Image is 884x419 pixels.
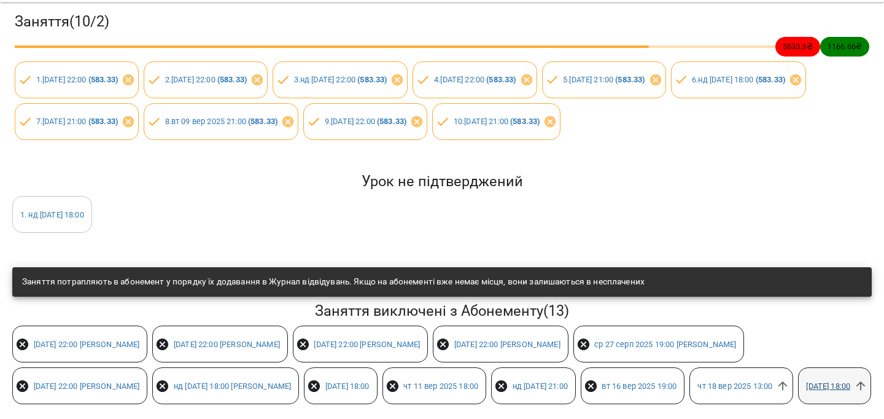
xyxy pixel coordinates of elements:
a: [DATE] 22:00 [PERSON_NAME] [174,340,280,349]
b: ( 583.33 ) [88,75,118,84]
b: ( 583.33 ) [756,75,785,84]
h5: Заняття виключені з Абонементу ( 13 ) [12,302,872,321]
a: вт 16 вер 2025 19:00 [602,382,677,391]
a: 9.[DATE] 22:00 (583.33) [325,117,406,126]
b: ( 583.33 ) [510,117,540,126]
h3: Заняття ( 10 / 2 ) [15,12,869,31]
a: нд [DATE] 18:00 [PERSON_NAME] [174,382,291,391]
div: 2.[DATE] 22:00 (583.33) [144,61,268,98]
div: 10.[DATE] 21:00 (583.33) [432,103,560,140]
a: 6.нд [DATE] 18:00 (583.33) [692,75,785,84]
a: 3.нд [DATE] 22:00 (583.33) [294,75,387,84]
div: 7.[DATE] 21:00 (583.33) [15,103,139,140]
span: 1166.66 ₴ [820,41,869,52]
div: [DATE] 18:00 [798,367,871,404]
b: ( 583.33 ) [615,75,645,84]
b: ( 583.33 ) [217,75,247,84]
h5: Урок не підтверджений [12,172,872,191]
div: чт 18 вер 2025 13:00 [689,367,793,404]
b: ( 583.33 ) [88,117,118,126]
div: 6.нд [DATE] 18:00 (583.33) [671,61,806,98]
a: 10.[DATE] 21:00 (583.33) [454,117,540,126]
a: 8.вт 09 вер 2025 21:00 (583.33) [165,117,278,126]
div: 9.[DATE] 22:00 (583.33) [303,103,427,140]
a: 7.[DATE] 21:00 (583.33) [36,117,118,126]
a: [DATE] 22:00 [PERSON_NAME] [34,382,140,391]
a: [DATE] 18:00 [806,382,850,391]
div: 3.нд [DATE] 22:00 (583.33) [273,61,408,98]
a: чт 11 вер 2025 18:00 [403,382,478,391]
a: нд [DATE] 21:00 [513,382,568,391]
a: 4.[DATE] 22:00 (583.33) [434,75,516,84]
a: [DATE] 22:00 [PERSON_NAME] [314,340,420,349]
a: ср 27 серп 2025 19:00 [PERSON_NAME] [594,340,736,349]
div: 1.[DATE] 22:00 (583.33) [15,61,139,98]
b: ( 583.33 ) [248,117,277,126]
span: 5833.3 ₴ [775,41,820,52]
a: [DATE] 22:00 [PERSON_NAME] [34,340,140,349]
a: 1.[DATE] 22:00 (583.33) [36,75,118,84]
b: ( 583.33 ) [486,75,516,84]
a: 2.[DATE] 22:00 (583.33) [165,75,247,84]
a: [DATE] 18:00 [325,382,370,391]
b: ( 583.33 ) [357,75,387,84]
div: 8.вт 09 вер 2025 21:00 (583.33) [144,103,298,140]
a: 1. нд [DATE] 18:00 [20,210,84,219]
div: Заняття потрапляють в абонемент у порядку їх додавання в Журнал відвідувань. Якщо на абонементі в... [22,271,645,293]
a: 5.[DATE] 21:00 (583.33) [563,75,645,84]
div: 5.[DATE] 21:00 (583.33) [542,61,666,98]
b: ( 583.33 ) [377,117,406,126]
div: 4.[DATE] 22:00 (583.33) [413,61,537,98]
a: [DATE] 22:00 [PERSON_NAME] [454,340,560,349]
a: чт 18 вер 2025 13:00 [697,382,772,391]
